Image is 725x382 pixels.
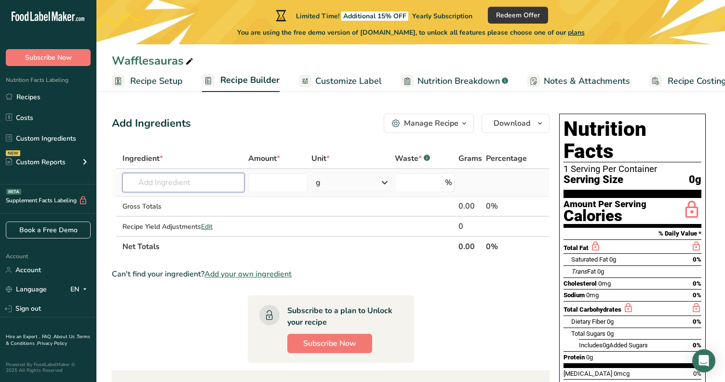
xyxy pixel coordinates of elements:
[693,318,701,325] span: 0%
[204,268,292,280] span: Add your own ingredient
[299,70,382,92] a: Customize Label
[122,173,244,192] input: Add Ingredient
[274,10,472,21] div: Limited Time!
[311,153,330,164] span: Unit
[248,153,280,164] span: Amount
[121,236,456,256] th: Net Totals
[202,69,280,92] a: Recipe Builder
[54,333,77,340] a: About Us .
[564,280,597,287] span: Cholesterol
[568,28,585,37] span: plans
[486,153,527,164] span: Percentage
[488,7,548,24] button: Redeem Offer
[401,70,508,92] a: Nutrition Breakdown
[603,342,609,349] span: 0g
[25,53,72,63] span: Subscribe Now
[693,280,701,287] span: 0%
[6,49,91,66] button: Subscribe Now
[598,280,611,287] span: 0mg
[316,177,321,188] div: g
[494,118,530,129] span: Download
[486,200,527,212] div: 0%
[122,222,244,232] div: Recipe Yield Adjustments
[597,268,604,275] span: 0g
[458,221,482,232] div: 0
[42,333,54,340] a: FAQ .
[693,291,701,299] span: 0%
[614,370,630,377] span: 0mcg
[564,306,621,313] span: Total Carbohydrates
[303,338,356,349] span: Subscribe Now
[384,114,474,133] button: Manage Recipe
[112,70,183,92] a: Recipe Setup
[237,27,585,38] span: You are using the free demo version of [DOMAIN_NAME], to unlock all features please choose one of...
[417,75,500,88] span: Nutrition Breakdown
[287,334,372,353] button: Subscribe Now
[564,164,701,174] div: 1 Serving Per Container
[395,153,430,164] div: Waste
[201,222,213,231] span: Edit
[564,174,623,186] span: Serving Size
[6,157,66,167] div: Custom Reports
[693,370,701,377] span: 0%
[112,268,550,280] div: Can't find your ingredient?
[287,305,395,328] div: Subscribe to a plan to Unlock your recipe
[564,370,612,377] span: [MEDICAL_DATA]
[122,153,163,164] span: Ingredient
[482,114,550,133] button: Download
[6,189,21,195] div: BETA
[456,236,484,256] th: 0.00
[607,318,614,325] span: 0g
[564,244,589,251] span: Total Fat
[6,333,90,347] a: Terms & Conditions .
[6,222,91,238] a: Book a Free Demo
[607,330,614,337] span: 0g
[693,342,701,349] span: 0%
[586,354,593,361] span: 0g
[609,256,616,263] span: 0g
[586,291,599,299] span: 0mg
[564,354,585,361] span: Protein
[571,268,587,275] i: Trans
[122,201,244,211] div: Gross Totals
[315,75,382,88] span: Customize Label
[692,349,715,372] div: Open Intercom Messenger
[341,12,408,21] span: Additional 15% OFF
[404,118,458,129] div: Manage Recipe
[130,75,183,88] span: Recipe Setup
[571,256,608,263] span: Saturated Fat
[689,174,701,186] span: 0g
[571,318,605,325] span: Dietary Fiber
[564,118,701,162] h1: Nutrition Facts
[693,256,701,263] span: 0%
[564,228,701,239] section: % Daily Value *
[484,236,529,256] th: 0%
[564,209,646,223] div: Calories
[6,150,20,156] div: NEW
[112,52,195,69] div: Wafflesauras
[544,75,630,88] span: Notes & Attachments
[412,12,472,21] span: Yearly Subscription
[70,284,91,295] div: EN
[112,116,191,132] div: Add Ingredients
[496,10,540,20] span: Redeem Offer
[579,342,648,349] span: Includes Added Sugars
[458,200,482,212] div: 0.00
[220,74,280,87] span: Recipe Builder
[564,200,646,209] div: Amount Per Serving
[6,333,40,340] a: Hire an Expert .
[37,340,67,347] a: Privacy Policy
[527,70,630,92] a: Notes & Attachments
[564,291,585,299] span: Sodium
[571,330,605,337] span: Total Sugars
[6,281,47,298] a: Language
[571,268,596,275] span: Fat
[458,153,482,164] span: Grams
[6,362,91,373] div: Powered By FoodLabelMaker © 2025 All Rights Reserved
